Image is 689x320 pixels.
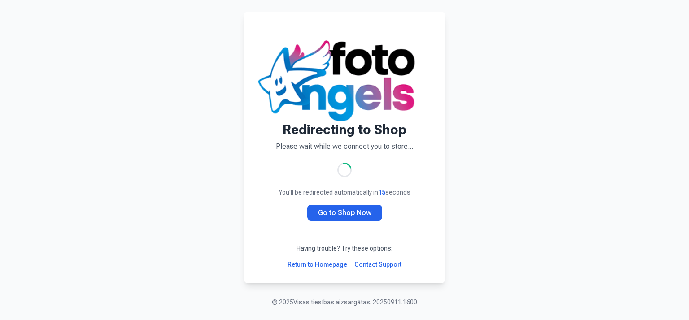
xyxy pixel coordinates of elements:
a: Contact Support [354,260,401,269]
span: 15 [378,189,385,196]
h1: Redirecting to Shop [258,121,431,138]
a: Go to Shop Now [307,205,382,221]
p: You'll be redirected automatically in seconds [258,188,431,197]
p: Please wait while we connect you to store... [258,141,431,152]
p: Having trouble? Try these options: [258,244,431,253]
p: © 2025 Visas tiesības aizsargātas. 20250911.1600 [272,298,417,307]
a: Return to Homepage [288,260,347,269]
